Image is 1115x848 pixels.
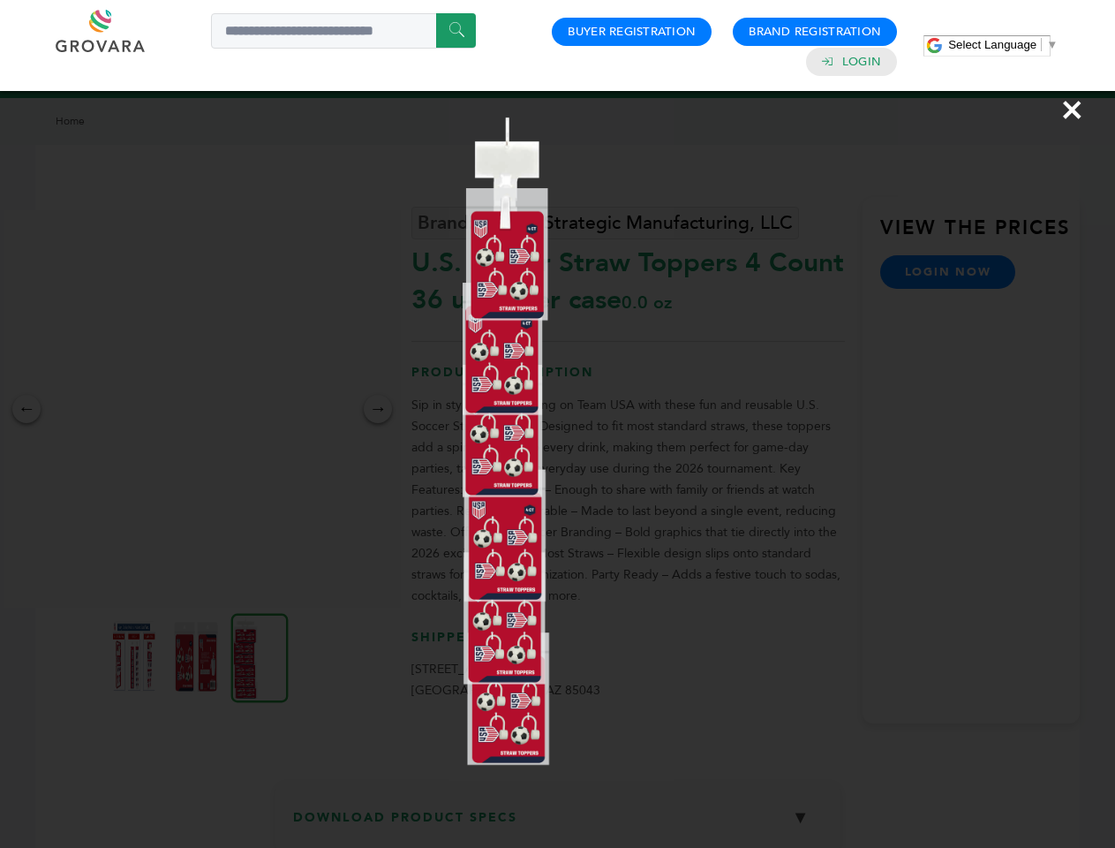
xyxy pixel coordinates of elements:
[1041,38,1042,51] span: ​
[948,38,1036,51] span: Select Language
[948,38,1058,51] a: Select Language​
[1060,85,1084,134] span: ×
[1046,38,1058,51] span: ▼
[568,24,696,40] a: Buyer Registration
[211,13,476,49] input: Search a product or brand...
[463,102,653,780] img: Image Preview
[749,24,881,40] a: Brand Registration
[842,54,881,70] a: Login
